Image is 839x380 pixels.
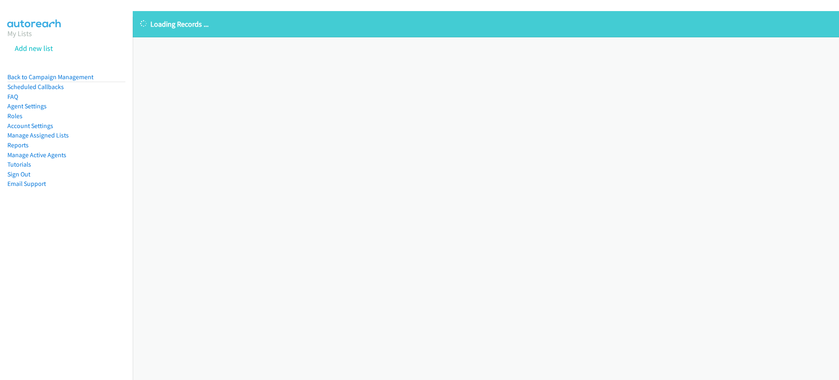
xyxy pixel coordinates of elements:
a: Agent Settings [7,102,47,110]
a: FAQ [7,93,18,101]
a: Roles [7,112,23,120]
a: Tutorials [7,160,31,168]
a: Add new list [15,43,53,53]
a: Manage Active Agents [7,151,66,159]
a: Manage Assigned Lists [7,131,69,139]
a: My Lists [7,29,32,38]
p: Loading Records ... [140,18,832,30]
a: Reports [7,141,29,149]
a: Scheduled Callbacks [7,83,64,91]
a: Account Settings [7,122,53,130]
a: Back to Campaign Management [7,73,93,81]
a: Sign Out [7,170,30,178]
a: Email Support [7,180,46,188]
